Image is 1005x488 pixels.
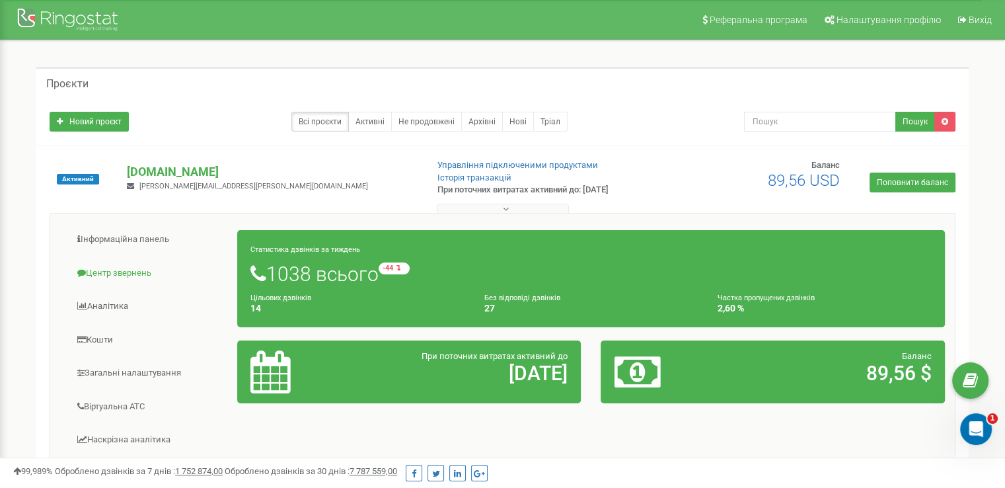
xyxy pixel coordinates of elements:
[718,294,815,302] small: Частка пропущених дзвінків
[60,290,238,323] a: Аналiтика
[60,224,238,256] a: Інформаційна панель
[727,362,932,384] h2: 89,56 $
[811,160,840,170] span: Баланс
[350,466,397,476] u: 7 787 559,00
[139,182,368,190] span: [PERSON_NAME][EMAIL_ADDRESS][PERSON_NAME][DOMAIN_NAME]
[533,112,568,132] a: Тріал
[437,173,511,183] a: Історія транзакцій
[60,324,238,356] a: Кошти
[744,112,896,132] input: Пошук
[837,15,941,25] span: Налаштування профілю
[718,304,932,313] h4: 2,60 %
[60,357,238,389] a: Загальні налаштування
[46,78,89,90] h5: Проєкти
[484,304,698,313] h4: 27
[484,294,560,302] small: Без відповіді дзвінків
[363,362,568,384] h2: [DATE]
[902,351,932,361] span: Баланс
[250,263,932,285] h1: 1038 всього
[50,112,129,132] a: Новий проєкт
[710,15,807,25] span: Реферальна програма
[379,263,410,274] small: -44
[960,413,992,445] iframe: Intercom live chat
[768,171,840,190] span: 89,56 USD
[127,163,416,181] p: [DOMAIN_NAME]
[57,174,99,184] span: Активний
[422,351,568,361] span: При поточних витратах активний до
[291,112,349,132] a: Всі проєкти
[437,160,598,170] a: Управління підключеними продуктами
[13,466,53,476] span: 99,989%
[502,112,534,132] a: Нові
[250,294,311,302] small: Цільових дзвінків
[348,112,392,132] a: Активні
[55,466,223,476] span: Оброблено дзвінків за 7 днів :
[60,391,238,423] a: Віртуальна АТС
[175,466,223,476] u: 1 752 874,00
[60,424,238,456] a: Наскрізна аналітика
[895,112,935,132] button: Пошук
[969,15,992,25] span: Вихід
[250,245,360,254] small: Статистика дзвінків за тиждень
[225,466,397,476] span: Оброблено дзвінків за 30 днів :
[987,413,998,424] span: 1
[60,257,238,290] a: Центр звернень
[391,112,462,132] a: Не продовжені
[870,173,955,192] a: Поповнити баланс
[437,184,649,196] p: При поточних витратах активний до: [DATE]
[250,304,465,313] h4: 14
[461,112,503,132] a: Архівні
